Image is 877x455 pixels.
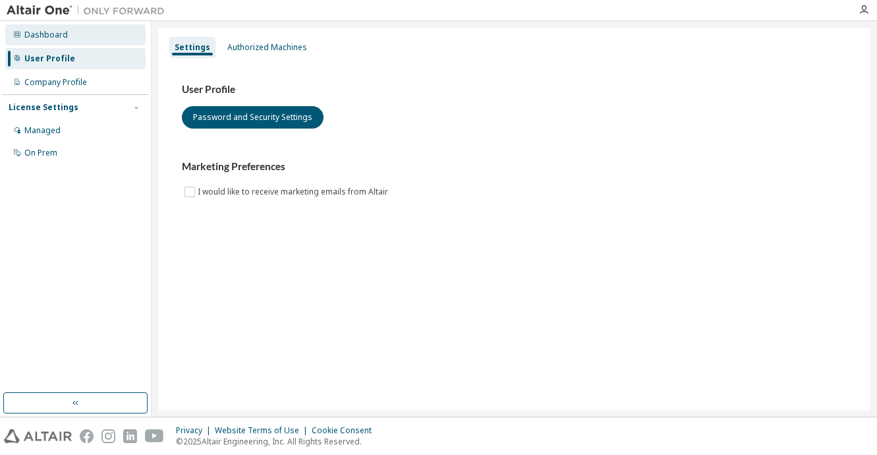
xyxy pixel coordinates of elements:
button: Password and Security Settings [182,106,324,129]
img: facebook.svg [80,429,94,443]
img: Altair One [7,4,171,17]
h3: User Profile [182,83,847,96]
div: License Settings [9,102,78,113]
div: On Prem [24,148,57,158]
div: Authorized Machines [227,42,307,53]
div: User Profile [24,53,75,64]
div: Cookie Consent [312,425,380,436]
img: youtube.svg [145,429,164,443]
img: linkedin.svg [123,429,137,443]
div: Dashboard [24,30,68,40]
div: Privacy [176,425,215,436]
div: Settings [175,42,210,53]
div: Website Terms of Use [215,425,312,436]
h3: Marketing Preferences [182,160,847,173]
p: © 2025 Altair Engineering, Inc. All Rights Reserved. [176,436,380,447]
div: Managed [24,125,61,136]
img: instagram.svg [101,429,115,443]
div: Company Profile [24,77,87,88]
img: altair_logo.svg [4,429,72,443]
label: I would like to receive marketing emails from Altair [198,184,391,200]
